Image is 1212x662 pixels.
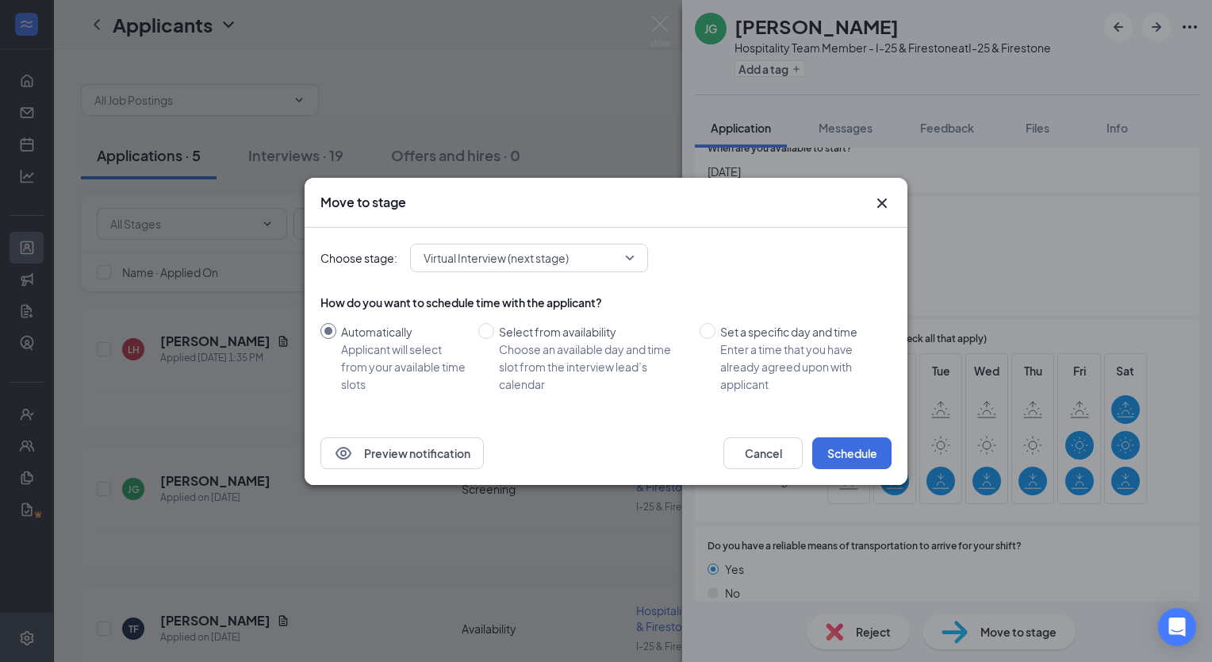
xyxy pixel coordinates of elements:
div: How do you want to schedule time with the applicant? [320,294,892,310]
span: Virtual Interview (next stage) [424,246,569,270]
div: Enter a time that you have already agreed upon with applicant [720,341,879,393]
div: Open Intercom Messenger [1158,608,1196,646]
div: Select from availability [499,323,687,341]
div: Automatically [341,323,466,341]
svg: Eye [334,444,353,463]
div: Set a specific day and time [720,323,879,341]
button: Schedule [812,437,892,469]
span: Choose stage: [320,249,397,267]
button: Close [873,194,892,213]
div: Applicant will select from your available time slots [341,341,466,393]
div: Choose an available day and time slot from the interview lead’s calendar [499,341,687,393]
button: Cancel [723,437,803,469]
svg: Cross [873,194,892,213]
button: EyePreview notification [320,437,484,469]
h3: Move to stage [320,194,406,211]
